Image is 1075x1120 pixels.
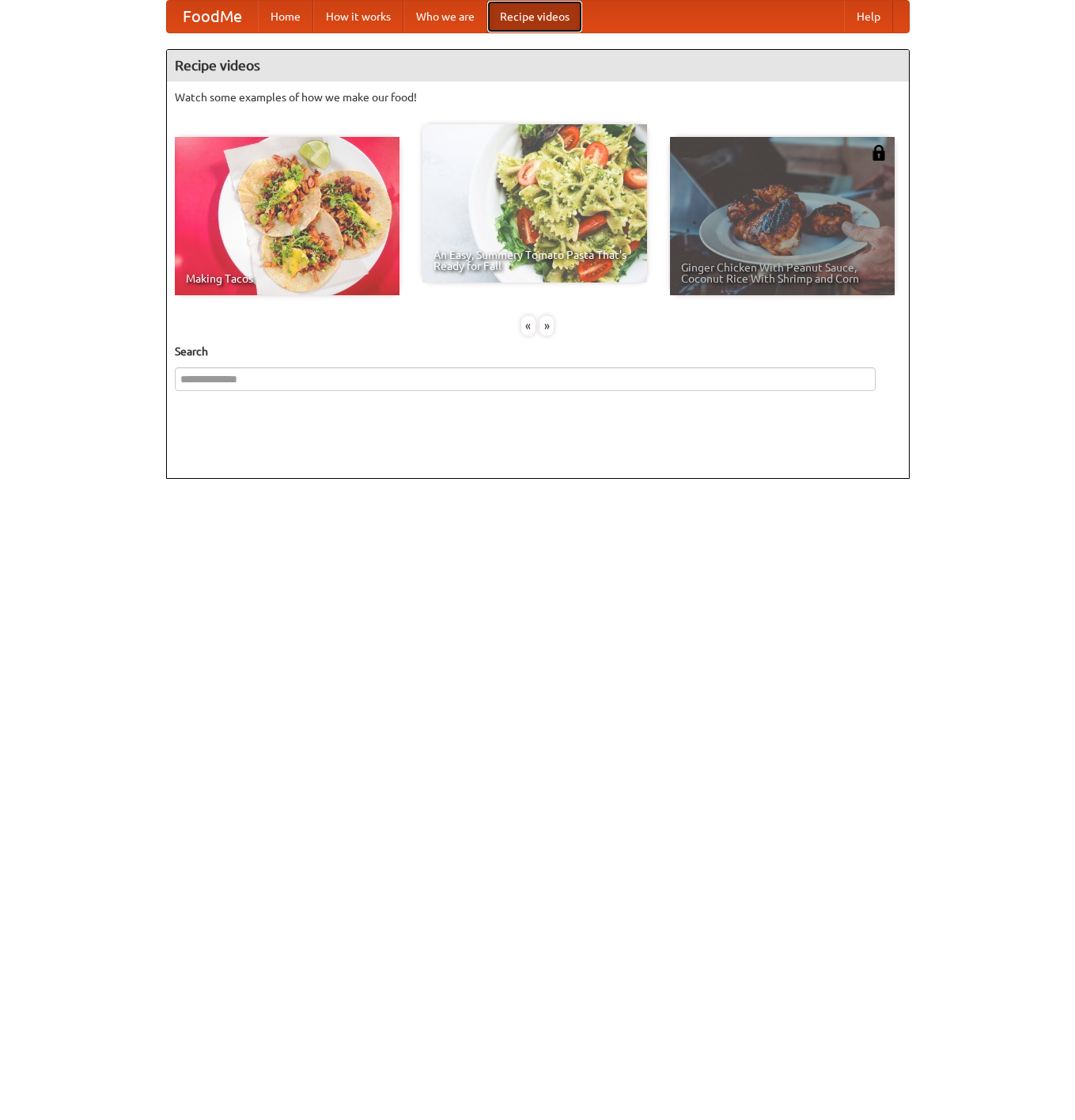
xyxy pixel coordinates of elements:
div: « [521,316,536,336]
span: Making Tacos [186,273,388,284]
a: FoodMe [167,1,258,32]
h5: Search [175,344,901,359]
span: An Easy, Summery Tomato Pasta That's Ready for Fall [433,249,636,271]
a: How it works [313,1,403,32]
div: » [539,316,554,336]
p: Watch some examples of how we make our food! [175,89,901,105]
a: Home [258,1,313,32]
a: An Easy, Summery Tomato Pasta That's Ready for Fall [422,124,647,283]
a: Help [844,1,893,32]
a: Who we are [403,1,487,32]
h4: Recipe videos [167,50,909,82]
img: 483408.png [871,145,887,161]
a: Making Tacos [175,137,399,295]
a: Recipe videos [487,1,582,32]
